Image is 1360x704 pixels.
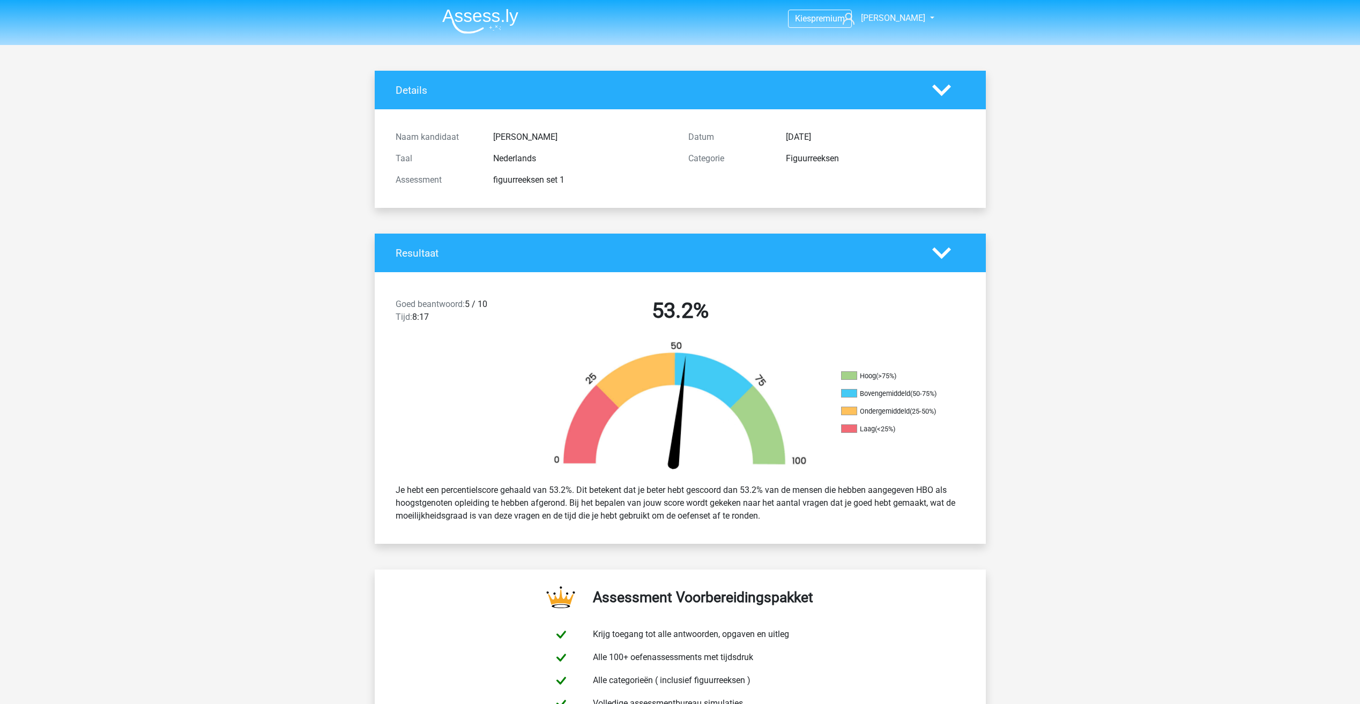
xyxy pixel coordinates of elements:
li: Laag [841,424,948,434]
div: (50-75%) [910,390,937,398]
div: (<25%) [875,425,895,433]
div: Je hebt een percentielscore gehaald van 53.2%. Dit betekent dat je beter hebt gescoord dan 53.2% ... [388,480,973,527]
div: Assessment [388,174,485,186]
a: Kiespremium [789,11,851,26]
a: [PERSON_NAME] [838,12,926,25]
li: Bovengemiddeld [841,389,948,399]
div: Categorie [680,152,778,165]
span: Tijd: [396,312,412,322]
div: Naam kandidaat [388,131,485,144]
h4: Details [396,84,916,96]
div: (>75%) [876,372,896,380]
div: Nederlands [485,152,680,165]
span: premium [811,13,845,24]
h4: Resultaat [396,247,916,259]
li: Hoog [841,371,948,381]
div: 5 / 10 8:17 [388,298,534,328]
div: Datum [680,131,778,144]
div: [DATE] [778,131,973,144]
div: Taal [388,152,485,165]
span: Kies [795,13,811,24]
div: [PERSON_NAME] [485,131,680,144]
div: Figuurreeksen [778,152,973,165]
span: [PERSON_NAME] [861,13,925,23]
h2: 53.2% [542,298,819,324]
li: Ondergemiddeld [841,407,948,416]
div: figuurreeksen set 1 [485,174,680,186]
img: Assessly [442,9,518,34]
span: Goed beantwoord: [396,299,465,309]
img: 53.9ef22cf44dd3.png [536,341,825,475]
div: (25-50%) [910,407,936,415]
